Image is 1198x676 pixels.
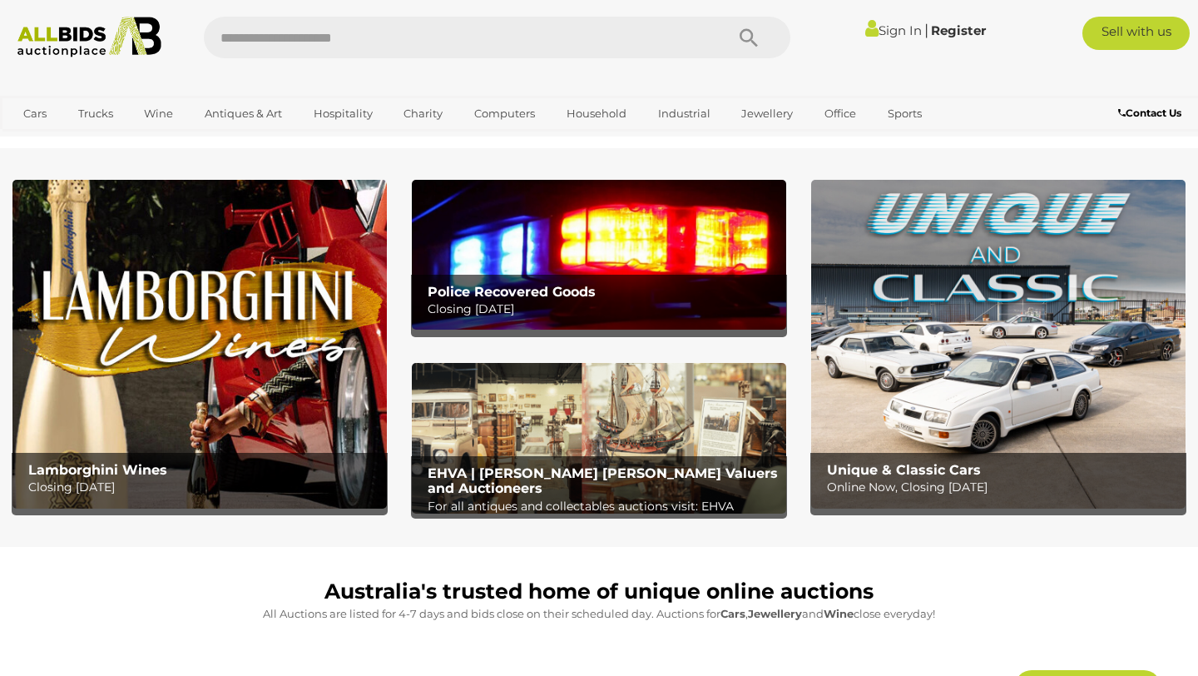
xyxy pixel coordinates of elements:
span: | [924,21,928,39]
a: Office [814,100,867,127]
img: Allbids.com.au [9,17,171,57]
a: Sign In [865,22,922,38]
a: Industrial [647,100,721,127]
p: Closing [DATE] [428,299,778,320]
strong: Cars [720,607,745,620]
strong: Jewellery [748,607,802,620]
p: Online Now, Closing [DATE] [827,477,1177,498]
b: Contact Us [1118,107,1181,119]
b: EHVA | [PERSON_NAME] [PERSON_NAME] Valuers and Auctioneers [428,465,778,496]
p: For all antiques and collectables auctions visit: EHVA [428,496,778,517]
a: Hospitality [303,100,384,127]
b: Police Recovered Goods [428,284,596,300]
p: Closing [DATE] [28,477,379,498]
a: Cars [12,100,57,127]
a: Antiques & Art [194,100,293,127]
img: EHVA | Evans Hastings Valuers and Auctioneers [412,363,786,513]
a: Computers [463,100,546,127]
a: Sports [877,100,933,127]
a: Lamborghini Wines Lamborghini Wines Closing [DATE] [12,180,387,508]
a: Unique & Classic Cars Unique & Classic Cars Online Now, Closing [DATE] [811,180,1186,508]
strong: Wine [824,607,854,620]
a: [GEOGRAPHIC_DATA] [12,127,152,155]
a: Charity [393,100,453,127]
a: Contact Us [1118,104,1186,122]
button: Search [707,17,790,58]
img: Unique & Classic Cars [811,180,1186,508]
a: Jewellery [730,100,804,127]
a: Trucks [67,100,124,127]
a: Sell with us [1082,17,1190,50]
a: EHVA | Evans Hastings Valuers and Auctioneers EHVA | [PERSON_NAME] [PERSON_NAME] Valuers and Auct... [412,363,786,513]
b: Lamborghini Wines [28,462,167,478]
a: Wine [133,100,184,127]
img: Lamborghini Wines [12,180,387,508]
a: Police Recovered Goods Police Recovered Goods Closing [DATE] [412,180,786,330]
p: All Auctions are listed for 4-7 days and bids close on their scheduled day. Auctions for , and cl... [21,604,1177,624]
h1: Australia's trusted home of unique online auctions [21,580,1177,604]
b: Unique & Classic Cars [827,462,981,478]
img: Police Recovered Goods [412,180,786,330]
a: Register [931,22,986,38]
a: Household [556,100,637,127]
